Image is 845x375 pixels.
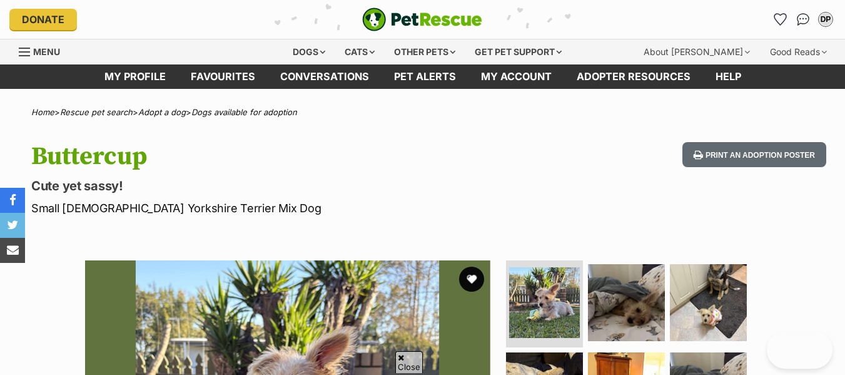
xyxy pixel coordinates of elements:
[771,9,791,29] a: Favourites
[682,142,826,168] button: Print an adoption poster
[468,64,564,89] a: My account
[466,39,570,64] div: Get pet support
[138,107,186,117] a: Adopt a dog
[509,267,580,338] img: Photo of Buttercup
[670,264,747,341] img: Photo of Buttercup
[459,267,484,292] button: favourite
[816,9,836,29] button: My account
[268,64,382,89] a: conversations
[31,107,54,117] a: Home
[9,9,77,30] a: Donate
[31,142,516,171] h1: Buttercup
[19,39,69,62] a: Menu
[178,64,268,89] a: Favourites
[395,351,423,373] span: Close
[635,39,759,64] div: About [PERSON_NAME]
[385,39,464,64] div: Other pets
[362,8,482,31] a: PetRescue
[31,177,516,195] p: Cute yet sassy!
[31,200,516,217] p: Small [DEMOGRAPHIC_DATA] Yorkshire Terrier Mix Dog
[336,39,383,64] div: Cats
[284,39,334,64] div: Dogs
[588,264,665,341] img: Photo of Buttercup
[761,39,836,64] div: Good Reads
[819,13,832,26] div: DP
[33,46,60,57] span: Menu
[60,107,133,117] a: Rescue pet search
[191,107,297,117] a: Dogs available for adoption
[362,8,482,31] img: logo-e224e6f780fb5917bec1dbf3a21bbac754714ae5b6737aabdf751b685950b380.svg
[92,64,178,89] a: My profile
[703,64,754,89] a: Help
[767,331,832,369] iframe: Help Scout Beacon - Open
[793,9,813,29] a: Conversations
[382,64,468,89] a: Pet alerts
[797,13,810,26] img: chat-41dd97257d64d25036548639549fe6c8038ab92f7586957e7f3b1b290dea8141.svg
[771,9,836,29] ul: Account quick links
[564,64,703,89] a: Adopter resources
